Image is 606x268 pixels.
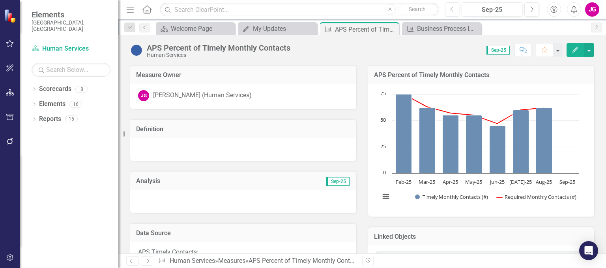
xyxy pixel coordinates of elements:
div: JG [138,90,149,101]
button: Show Timely Monthly Contacts (#) [415,193,488,200]
text: Required Monthly Contacts (#) [505,193,576,200]
div: 16 [69,101,82,108]
button: Show Required Monthly Contacts (#) [497,193,576,200]
text: 50 [380,116,386,123]
text: Mar-25 [419,178,435,185]
span: Sep-25 [486,46,510,55]
h3: Definition [136,126,350,133]
div: APS Percent of Timely Monthly Contacts [249,257,362,264]
div: My Updates [253,24,315,34]
svg: Interactive chart [376,90,583,209]
div: Welcome Page [171,24,233,34]
div: Chart. Highcharts interactive chart. [376,90,586,209]
text: Jun-25 [489,178,505,185]
div: 8 [75,86,88,92]
path: Jul-25, 60. Timely Monthly Contacts (#). [513,110,529,173]
a: My Updates [240,24,315,34]
span: Search [409,6,426,12]
text: [DATE]-25 [509,178,532,185]
p: APS Timely Contacts: [138,248,348,259]
div: Human Services [147,52,290,58]
input: Search ClearPoint... [160,3,439,17]
button: JG [585,2,599,17]
path: Feb-25, 75. Timely Monthly Contacts (#). [396,94,412,173]
a: Reports [39,115,61,124]
div: [PERSON_NAME] (Human Services) [153,91,252,100]
h3: Measure Owner [136,72,350,79]
a: Human Services [170,257,215,264]
a: Human Services [32,44,110,53]
div: Business Process Improvement [417,24,479,34]
path: Aug-25, 62. Timely Monthly Contacts (#). [536,108,552,173]
path: Jun-25, 45. Timely Monthly Contacts (#). [490,126,506,173]
h3: Analysis [136,177,243,185]
button: Sep-25 [462,2,522,17]
div: APS Percent of Timely Monthly Contacts [335,25,397,34]
button: Search [398,4,437,15]
button: View chart menu, Chart [380,191,391,202]
input: Search Below... [32,63,110,77]
a: Scorecards [39,85,71,94]
text: Aug-25 [536,178,552,185]
a: Measures [218,257,245,264]
path: May-25, 55. Timely Monthly Contacts (#). [466,115,482,173]
text: Apr-25 [443,178,458,185]
div: 15 [65,116,78,123]
text: Sep-25 [559,178,575,185]
span: Elements [32,10,110,19]
text: May-25 [465,178,482,185]
h3: Data Source [136,230,350,237]
img: ClearPoint Strategy [4,9,18,23]
small: [GEOGRAPHIC_DATA], [GEOGRAPHIC_DATA] [32,19,110,32]
span: Sep-25 [326,177,350,186]
text: 25 [380,143,386,150]
div: » » [158,257,356,266]
h3: APS Percent of Timely Monthly Contacts [374,72,588,79]
a: Elements [39,100,65,109]
h3: Linked Objects [374,233,588,240]
g: Timely Monthly Contacts (#), series 1 of 2. Bar series with 8 bars. [396,94,568,174]
a: Business Process Improvement [404,24,479,34]
text: 75 [380,90,386,97]
text: Feb-25 [396,178,411,185]
text: 0 [383,169,386,176]
div: Sep-25 [464,5,520,15]
div: APS Percent of Timely Monthly Contacts [147,43,290,52]
path: Mar-25, 62. Timely Monthly Contacts (#). [419,108,436,173]
a: Welcome Page [158,24,233,34]
img: Baselining [130,44,143,57]
div: Open Intercom Messenger [579,241,598,260]
path: Apr-25, 55. Timely Monthly Contacts (#). [443,115,459,173]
